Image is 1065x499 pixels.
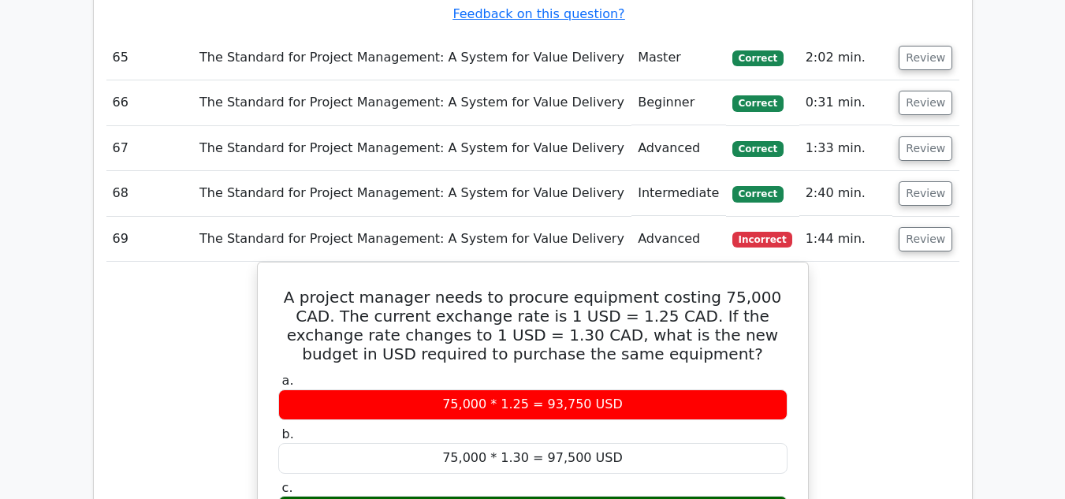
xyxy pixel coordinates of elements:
[631,80,726,125] td: Beginner
[631,217,726,262] td: Advanced
[282,426,294,441] span: b.
[799,35,893,80] td: 2:02 min.
[899,136,952,161] button: Review
[193,217,631,262] td: The Standard for Project Management: A System for Value Delivery
[106,35,194,80] td: 65
[193,171,631,216] td: The Standard for Project Management: A System for Value Delivery
[106,217,194,262] td: 69
[277,288,789,363] h5: A project manager needs to procure equipment costing 75,000 CAD. The current exchange rate is 1 U...
[631,126,726,171] td: Advanced
[282,480,293,495] span: c.
[899,227,952,251] button: Review
[732,232,793,248] span: Incorrect
[631,35,726,80] td: Master
[799,126,893,171] td: 1:33 min.
[278,443,788,474] div: 75,000 * 1.30 = 97,500 USD
[631,171,726,216] td: Intermediate
[106,171,194,216] td: 68
[193,126,631,171] td: The Standard for Project Management: A System for Value Delivery
[193,80,631,125] td: The Standard for Project Management: A System for Value Delivery
[732,95,784,111] span: Correct
[732,186,784,202] span: Correct
[732,141,784,157] span: Correct
[899,181,952,206] button: Review
[452,6,624,21] a: Feedback on this question?
[732,50,784,66] span: Correct
[799,80,893,125] td: 0:31 min.
[193,35,631,80] td: The Standard for Project Management: A System for Value Delivery
[106,126,194,171] td: 67
[899,46,952,70] button: Review
[799,171,893,216] td: 2:40 min.
[106,80,194,125] td: 66
[278,389,788,420] div: 75,000 * 1.25 = 93,750 USD
[799,217,893,262] td: 1:44 min.
[899,91,952,115] button: Review
[282,373,294,388] span: a.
